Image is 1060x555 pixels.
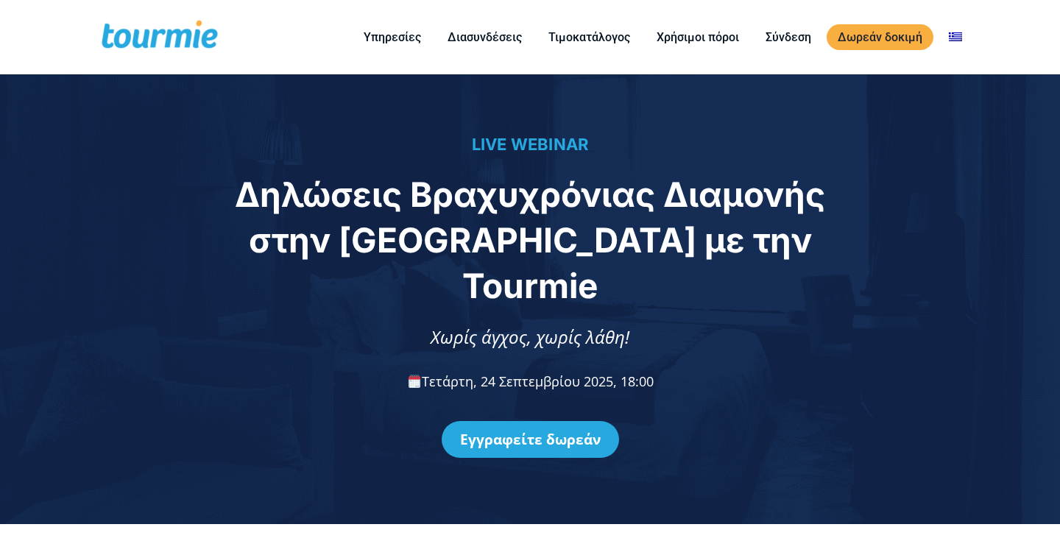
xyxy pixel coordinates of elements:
span: Δηλώσεις Βραχυχρόνιας Διαμονής στην [GEOGRAPHIC_DATA] με την Tourmie [235,174,825,306]
span: Τετάρτη, 24 Σεπτεμβρίου 2025, 18:00 [406,372,654,390]
a: Τιμοκατάλογος [537,28,641,46]
span: LIVE WEBINAR [472,135,589,154]
a: Εγγραφείτε δωρεάν [442,421,619,458]
a: Σύνδεση [755,28,822,46]
a: Χρήσιμοι πόροι [646,28,750,46]
a: Δωρεάν δοκιμή [827,24,933,50]
a: Διασυνδέσεις [437,28,533,46]
span: Χωρίς άγχος, χωρίς λάθη! [431,325,629,349]
a: Υπηρεσίες [353,28,432,46]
